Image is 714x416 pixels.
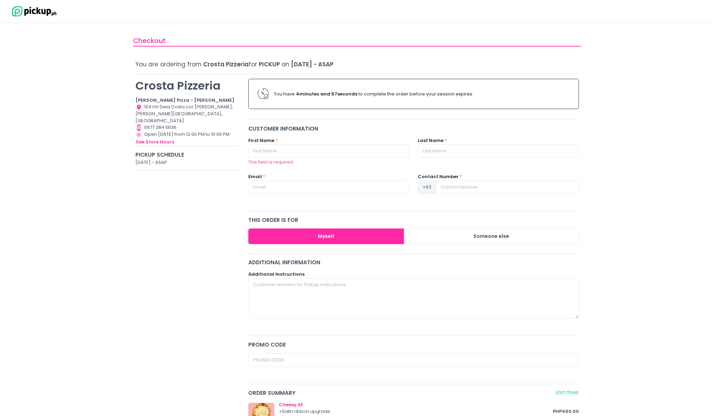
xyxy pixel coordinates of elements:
[135,97,234,103] b: [PERSON_NAME] Pizza - [PERSON_NAME]
[248,341,579,349] div: Promo code
[259,60,280,68] span: Pickup
[291,60,333,68] span: [DATE] - ASAP
[248,159,409,166] div: This field is required
[135,60,579,69] div: You are ordering from for on
[9,5,57,17] img: logo
[274,91,569,98] div: You have to complete the order before your session expires.
[248,228,404,244] button: Myself
[556,389,579,397] a: Edit Items
[135,131,240,145] div: Open [DATE] from 12:00 PM to 10:00 PM
[418,173,459,180] label: Contact Number
[248,216,579,224] div: this order is for
[248,144,409,158] input: First Name
[135,103,240,124] div: 104 HV Dela Costa cor [PERSON_NAME], [PERSON_NAME][GEOGRAPHIC_DATA], [GEOGRAPHIC_DATA]
[135,124,240,131] div: 0977 284 5636
[418,181,436,194] span: +63
[248,271,305,278] label: Additional Instructions
[248,173,262,180] label: Email
[248,353,579,366] input: Promo Code
[248,228,579,244] div: Large button group
[135,151,240,159] div: Pickup Schedule
[135,159,240,166] div: [DATE] - ASAP
[135,138,174,146] button: see store hours
[248,181,409,194] input: Email
[553,408,579,415] span: PHP 450.00
[436,181,579,194] input: Contact Number
[248,389,554,397] span: Order Summary
[248,258,579,266] div: Additional Information
[418,137,443,144] label: Last Name
[203,60,249,68] span: Crosta Pizzeria
[135,79,240,92] p: Crosta Pizzeria
[248,137,274,144] label: First Name
[248,125,579,133] div: Customer Information
[279,408,553,415] div: + Satin ribbon upgrade
[404,228,579,244] button: Someone else
[296,91,357,97] b: 4 minutes and 57 seconds
[279,401,553,408] div: Cheesy AF
[418,144,579,158] input: Last Name
[133,36,581,47] div: Checkout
